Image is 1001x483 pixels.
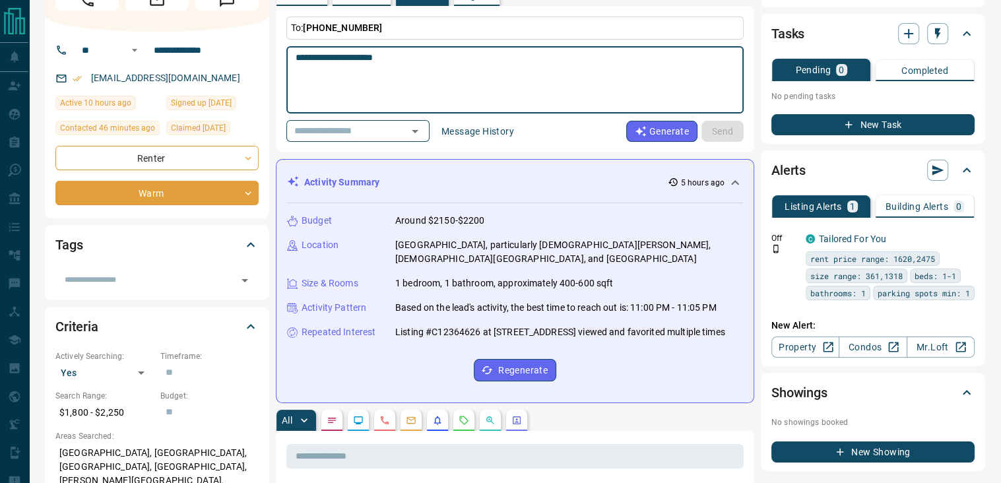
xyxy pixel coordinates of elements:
[901,66,948,75] p: Completed
[810,286,866,300] span: bathrooms: 1
[485,415,496,426] svg: Opportunities
[166,121,259,139] div: Tue Sep 09 2025
[303,22,382,33] span: [PHONE_NUMBER]
[850,202,855,211] p: 1
[434,121,522,142] button: Message History
[55,146,259,170] div: Renter
[771,18,975,49] div: Tasks
[474,359,556,381] button: Regenerate
[55,430,259,442] p: Areas Searched:
[771,23,804,44] h2: Tasks
[395,214,484,228] p: Around $2150-$2200
[55,96,160,114] div: Mon Sep 15 2025
[60,121,155,135] span: Contacted 46 minutes ago
[771,416,975,428] p: No showings booked
[907,337,975,358] a: Mr.Loft
[511,415,522,426] svg: Agent Actions
[302,301,366,315] p: Activity Pattern
[55,229,259,261] div: Tags
[406,415,416,426] svg: Emails
[395,301,717,315] p: Based on the lead's activity, the best time to reach out is: 11:00 PM - 11:05 PM
[55,390,154,402] p: Search Range:
[282,416,292,425] p: All
[432,415,443,426] svg: Listing Alerts
[160,350,259,362] p: Timeframe:
[327,415,337,426] svg: Notes
[127,42,143,58] button: Open
[395,325,725,339] p: Listing #C12364626 at [STREET_ADDRESS] viewed and favorited multiple times
[681,177,725,189] p: 5 hours ago
[287,170,743,195] div: Activity Summary5 hours ago
[91,73,240,83] a: [EMAIL_ADDRESS][DOMAIN_NAME]
[353,415,364,426] svg: Lead Browsing Activity
[395,276,613,290] p: 1 bedroom, 1 bathroom, approximately 400-600 sqft
[771,337,839,358] a: Property
[55,234,82,255] h2: Tags
[915,269,956,282] span: beds: 1-1
[819,234,886,244] a: Tailored For You
[795,65,831,75] p: Pending
[55,350,154,362] p: Actively Searching:
[806,234,815,243] div: condos.ca
[304,176,379,189] p: Activity Summary
[839,337,907,358] a: Condos
[302,238,339,252] p: Location
[810,269,903,282] span: size range: 361,1318
[810,252,935,265] span: rent price range: 1620,2475
[771,319,975,333] p: New Alert:
[379,415,390,426] svg: Calls
[302,325,375,339] p: Repeated Interest
[771,382,827,403] h2: Showings
[286,16,744,40] p: To:
[236,271,254,290] button: Open
[406,122,424,141] button: Open
[626,121,697,142] button: Generate
[171,121,226,135] span: Claimed [DATE]
[166,96,259,114] div: Mon Sep 08 2025
[771,86,975,106] p: No pending tasks
[60,96,131,110] span: Active 10 hours ago
[771,232,798,244] p: Off
[785,202,842,211] p: Listing Alerts
[839,65,844,75] p: 0
[771,154,975,186] div: Alerts
[771,377,975,408] div: Showings
[956,202,961,211] p: 0
[55,362,154,383] div: Yes
[73,74,82,83] svg: Email Verified
[302,276,358,290] p: Size & Rooms
[160,390,259,402] p: Budget:
[771,244,781,253] svg: Push Notification Only
[395,238,743,266] p: [GEOGRAPHIC_DATA], particularly [DEMOGRAPHIC_DATA][PERSON_NAME], [DEMOGRAPHIC_DATA][GEOGRAPHIC_DA...
[878,286,970,300] span: parking spots min: 1
[302,214,332,228] p: Budget
[771,114,975,135] button: New Task
[55,311,259,342] div: Criteria
[55,402,154,424] p: $1,800 - $2,250
[55,181,259,205] div: Warm
[771,441,975,463] button: New Showing
[459,415,469,426] svg: Requests
[55,121,160,139] div: Mon Sep 15 2025
[771,160,806,181] h2: Alerts
[55,316,98,337] h2: Criteria
[171,96,232,110] span: Signed up [DATE]
[886,202,948,211] p: Building Alerts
